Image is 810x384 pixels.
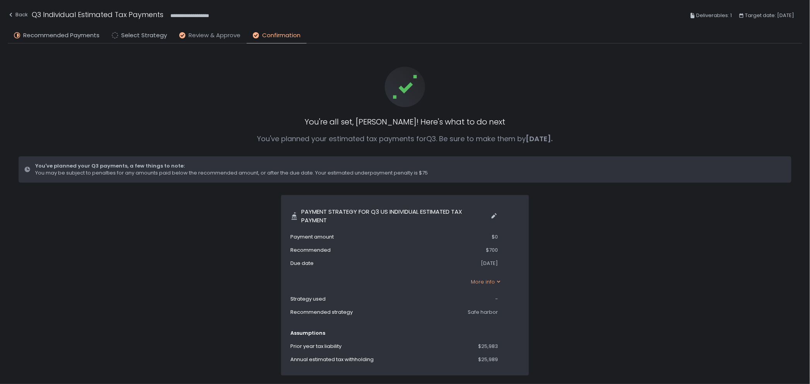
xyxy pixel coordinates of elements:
div: [DATE] [481,260,498,267]
div: You're all set, [PERSON_NAME]! Here's what to do next [305,116,505,127]
span: Deliverables: 1 [697,11,732,20]
div: Safe harbor [468,309,498,316]
span: Due date [290,260,314,267]
div: $700 [486,247,498,254]
div: - [495,296,498,303]
span: Strategy used [290,296,326,303]
span: Recommended strategy [290,309,353,316]
div: Back [8,10,28,19]
span: Target date: [DATE] [745,11,795,20]
span: More info [471,278,495,285]
span: Review & Approve [189,31,240,40]
span: Assumptions [290,330,498,337]
span: Payment amount [290,234,334,240]
span: Select Strategy [121,31,167,40]
span: [DATE]. [526,134,553,144]
span: Recommended Payments [23,31,100,40]
div: You may be subject to penalties for any amounts paid below the recommended amount, or after the d... [35,170,428,176]
h1: Q3 Individual Estimated Tax Payments [32,9,163,20]
span: Recommended [290,247,331,254]
div: $25,983 [478,343,498,350]
button: Back [8,9,28,22]
span: Annual estimated tax withholding [290,356,374,363]
div: $0 [492,234,498,240]
span: Confirmation [262,31,300,40]
div: You've planned your Q3 payments, a few things to note: [35,163,428,170]
div: $25,989 [478,356,498,363]
p: You've planned your estimated tax payments for Q3 . Be sure to make them by [257,133,553,144]
span: Payment strategy for Q3 US Individual Estimated Tax Payment [301,208,482,225]
span: Prior year tax liability [290,343,342,350]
